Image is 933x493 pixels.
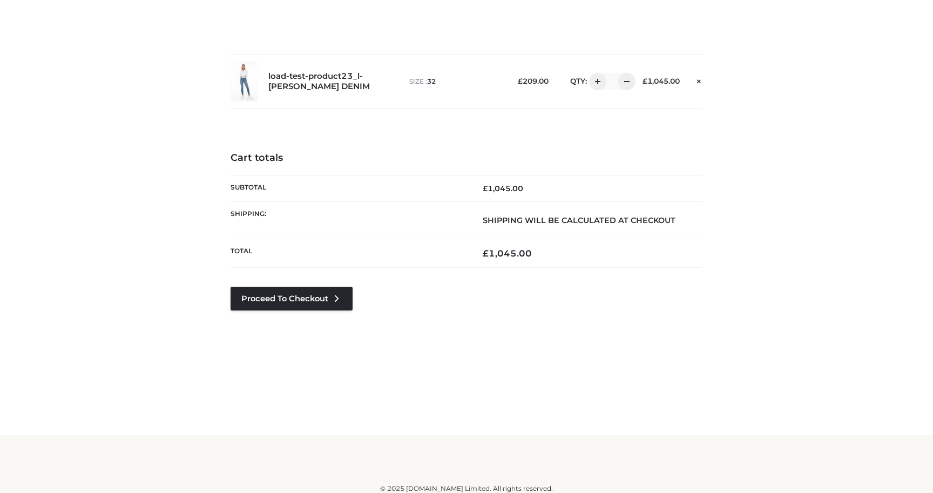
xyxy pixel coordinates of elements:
a: load-test-product23_l-[PERSON_NAME] DENIM [268,71,386,92]
span: £ [518,77,523,85]
h4: Cart totals [231,152,702,164]
span: £ [643,77,647,85]
th: Shipping: [231,201,466,239]
p: size : [409,77,507,86]
a: Proceed to Checkout [231,287,353,310]
th: Total [231,239,466,268]
bdi: 1,045.00 [643,77,680,85]
strong: Shipping will be calculated at checkout [483,215,675,225]
bdi: 209.00 [518,77,549,85]
th: Subtotal [231,175,466,201]
div: QTY: [559,73,632,90]
bdi: 1,045.00 [483,184,523,193]
a: Remove this item [691,73,707,87]
span: 32 [427,77,436,85]
span: £ [483,248,489,259]
bdi: 1,045.00 [483,248,532,259]
span: £ [483,184,488,193]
